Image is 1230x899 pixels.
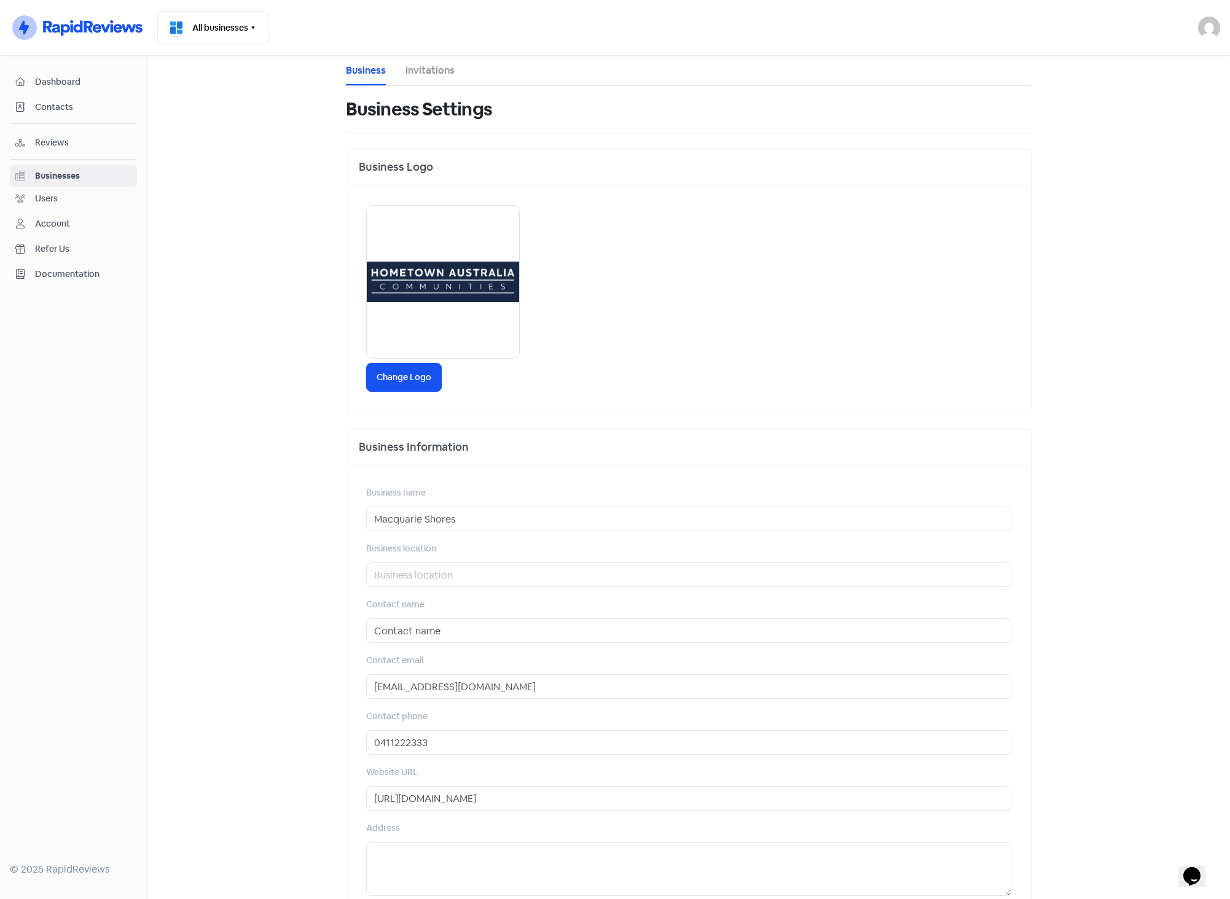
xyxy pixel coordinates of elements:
div: © 2025 RapidReviews [10,862,137,877]
input: Website URL [366,786,1011,811]
input: Business location [366,562,1011,587]
img: User [1198,17,1220,39]
span: Documentation [35,268,131,281]
label: Contact name [366,598,425,611]
a: Dashboard [10,71,137,93]
div: Users [35,192,58,205]
label: Contact phone [366,710,428,723]
button: All businesses [157,11,268,44]
a: Invitations [405,63,455,78]
a: Businesses [10,165,137,187]
label: Business location [366,542,436,555]
label: Contact email [366,654,423,667]
input: Contact name [366,618,1011,643]
div: Business Information [347,429,1031,465]
a: Account [10,212,137,235]
h1: Business Settings [346,90,492,129]
span: Dashboard [35,76,131,88]
input: Contact phone [366,730,1011,755]
div: Businesses [35,169,80,182]
a: Reviews [10,131,137,154]
a: Business [346,63,386,78]
label: Business name [366,486,426,499]
input: Business name [366,507,1011,531]
div: Account [35,217,70,230]
label: Change Logo [366,363,442,392]
a: Users [10,187,137,210]
input: Contact email [366,674,1011,699]
iframe: chat widget [1178,850,1218,887]
a: Contacts [10,96,137,119]
span: Contacts [35,101,131,114]
label: Address [366,822,400,835]
a: Documentation [10,263,137,286]
div: Business Logo [347,149,1031,185]
a: Refer Us [10,238,137,260]
span: Refer Us [35,243,131,255]
span: Reviews [35,136,131,149]
label: Website URL [366,766,418,779]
